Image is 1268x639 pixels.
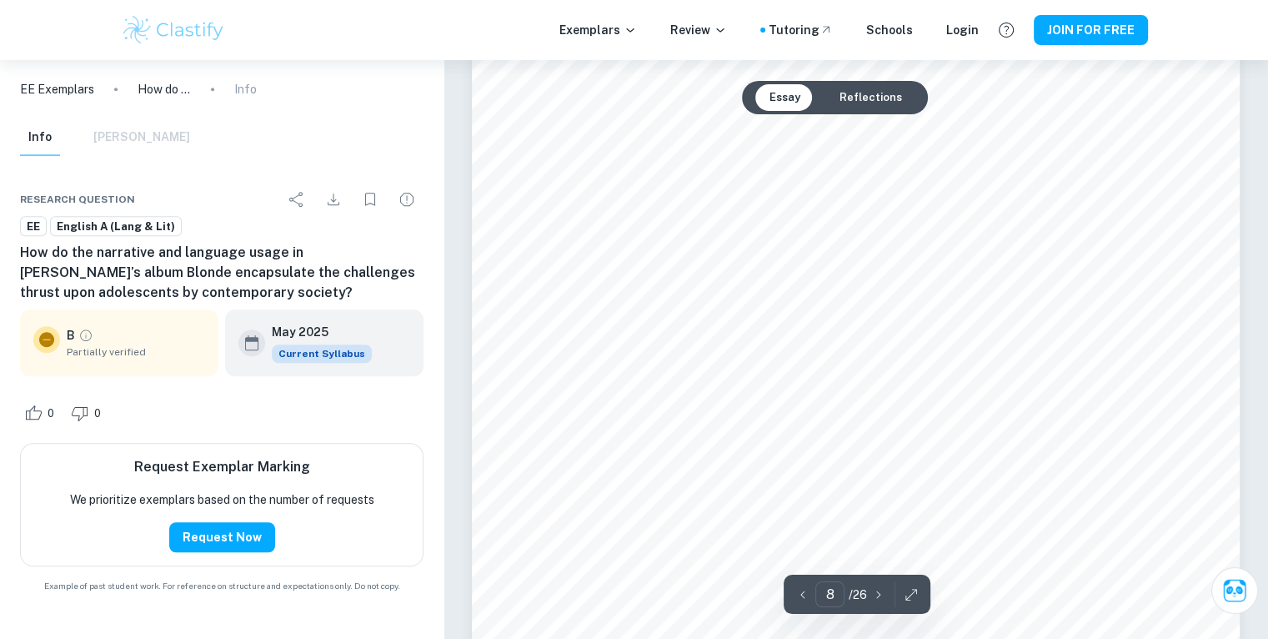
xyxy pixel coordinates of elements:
p: Info [234,80,257,98]
a: Schools [866,21,913,39]
a: EE [20,216,47,237]
button: JOIN FOR FREE [1034,15,1148,45]
a: Login [946,21,979,39]
a: Tutoring [769,21,833,39]
button: Reflections [825,84,915,111]
div: This exemplar is based on the current syllabus. Feel free to refer to it for inspiration/ideas wh... [272,345,372,363]
img: Clastify logo [121,13,227,47]
h6: May 2025 [272,323,358,341]
h6: How do the narrative and language usage in [PERSON_NAME]’s album Blonde encapsulate the challenge... [20,243,424,303]
button: Help and Feedback [992,16,1020,44]
button: Ask Clai [1211,567,1258,614]
div: Share [280,183,313,216]
a: English A (Lang & Lit) [50,216,182,237]
span: 0 [85,405,110,422]
span: English A (Lang & Lit) [51,219,181,235]
p: Exemplars [559,21,637,39]
button: Essay [755,84,813,111]
span: 0 [38,405,63,422]
span: Research question [20,192,135,207]
button: Request Now [169,522,275,552]
button: Info [20,119,60,156]
a: EE Exemplars [20,80,94,98]
p: How do the narrative and language usage in [PERSON_NAME]’s album Blonde encapsulate the challenge... [138,80,191,98]
div: Bookmark [353,183,387,216]
p: We prioritize exemplars based on the number of requests [70,491,374,509]
span: Partially verified [67,345,205,360]
div: Like [20,400,63,426]
div: Report issue [390,183,424,216]
div: Dislike [67,400,110,426]
h6: Request Exemplar Marking [134,457,310,477]
span: Current Syllabus [272,345,372,363]
p: B [67,326,75,345]
p: / 26 [848,586,866,604]
div: Download [317,183,350,216]
p: Review [670,21,727,39]
a: Grade partially verified [78,328,93,343]
span: Example of past student work. For reference on structure and expectations only. Do not copy. [20,580,424,592]
span: EE [21,219,46,235]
